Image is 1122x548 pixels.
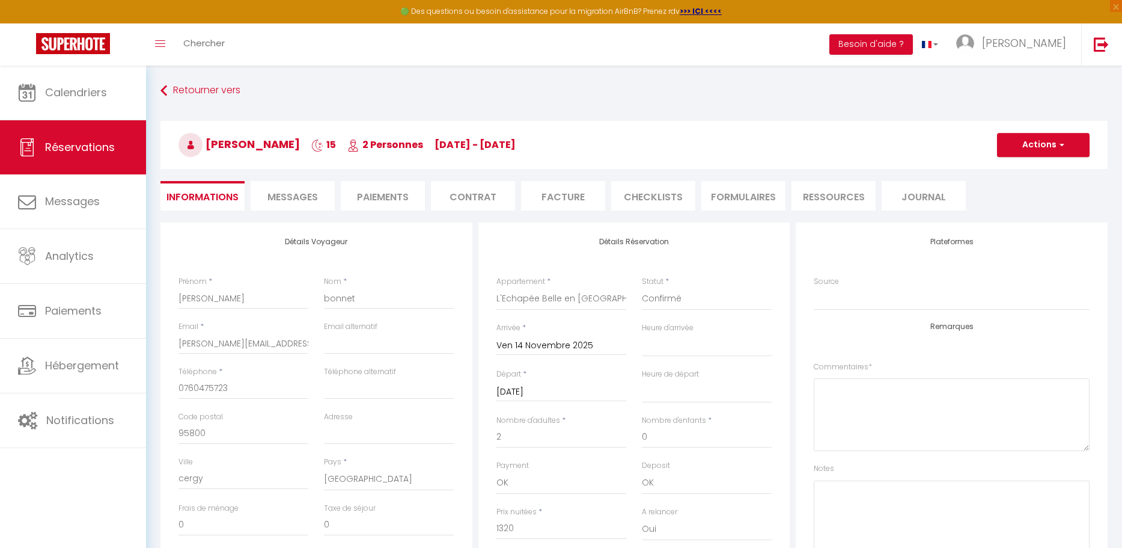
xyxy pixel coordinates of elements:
[956,34,974,52] img: ...
[45,303,102,318] span: Paiements
[183,37,225,49] span: Chercher
[642,276,663,288] label: Statut
[324,411,353,423] label: Adresse
[496,415,560,426] label: Nombre d'adultes
[46,413,114,428] span: Notifications
[814,362,872,373] label: Commentaires
[341,181,425,211] li: Paiements
[814,322,1090,331] h4: Remarques
[1094,37,1109,52] img: logout
[45,85,107,100] span: Calendriers
[642,322,694,334] label: Heure d'arrivée
[611,181,695,211] li: CHECKLISTS
[178,321,198,333] label: Email
[431,181,515,211] li: Contrat
[642,506,677,518] label: A relancer
[174,23,234,66] a: Chercher
[324,276,341,288] label: Nom
[178,503,239,514] label: Frais de ménage
[178,457,193,468] label: Ville
[642,415,706,426] label: Nombre d'enfants
[434,138,516,152] span: [DATE] - [DATE]
[160,80,1108,102] a: Retourner vers
[882,181,966,211] li: Journal
[178,276,207,288] label: Prénom
[496,322,520,334] label: Arrivée
[701,181,785,211] li: FORMULAIRES
[496,460,529,472] label: Payment
[642,460,670,472] label: Deposit
[178,238,454,246] h4: Détails Voyageur
[680,6,722,16] a: >>> ICI <<<<
[829,34,913,55] button: Besoin d'aide ?
[521,181,605,211] li: Facture
[324,366,396,378] label: Téléphone alternatif
[347,138,423,152] span: 2 Personnes
[947,23,1081,66] a: ... [PERSON_NAME]
[814,463,834,475] label: Notes
[791,181,876,211] li: Ressources
[267,190,318,204] span: Messages
[496,238,772,246] h4: Détails Réservation
[814,276,839,288] label: Source
[160,181,245,211] li: Informations
[45,358,119,373] span: Hébergement
[45,248,94,263] span: Analytics
[814,238,1090,246] h4: Plateformes
[36,33,110,54] img: Super Booking
[311,138,336,152] span: 15
[496,276,545,288] label: Appartement
[178,366,217,378] label: Téléphone
[45,194,100,209] span: Messages
[982,35,1066,51] span: [PERSON_NAME]
[496,506,537,518] label: Prix nuitées
[997,133,1090,157] button: Actions
[45,140,115,155] span: Réservations
[178,137,300,152] span: [PERSON_NAME]
[324,321,377,333] label: Email alternatif
[642,369,699,380] label: Heure de départ
[324,457,341,468] label: Pays
[496,369,521,380] label: Départ
[324,503,376,514] label: Taxe de séjour
[178,411,223,423] label: Code postal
